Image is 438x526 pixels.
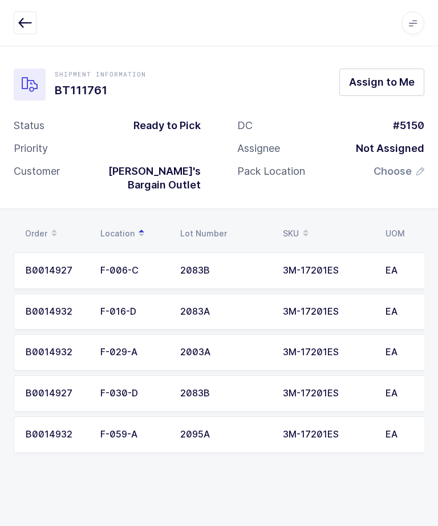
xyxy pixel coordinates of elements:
[283,307,372,317] div: 3M-17201ES
[237,119,253,132] div: DC
[386,347,417,358] div: EA
[100,307,167,317] div: F-016-D
[100,429,167,440] div: F-059-A
[386,429,417,440] div: EA
[26,388,87,399] div: B0014927
[100,388,167,399] div: F-030-D
[349,75,415,89] span: Assign to Me
[347,142,424,155] div: Not Assigned
[124,119,201,132] div: Ready to Pick
[339,69,424,96] button: Assign to Me
[374,164,424,178] button: Choose
[386,266,417,276] div: EA
[55,70,146,79] div: Shipment Information
[180,388,269,399] div: 2083B
[180,347,269,358] div: 2003A
[100,224,167,243] div: Location
[180,266,269,276] div: 2083B
[386,229,417,238] div: UOM
[386,388,417,399] div: EA
[180,429,269,440] div: 2095A
[237,164,305,178] div: Pack Location
[283,429,372,440] div: 3M-17201ES
[14,142,48,155] div: Priority
[386,307,417,317] div: EA
[14,119,44,132] div: Status
[180,229,269,238] div: Lot Number
[237,142,280,155] div: Assignee
[283,266,372,276] div: 3M-17201ES
[374,164,412,178] span: Choose
[26,307,87,317] div: B0014932
[14,164,60,192] div: Customer
[55,81,146,99] h1: BT111761
[283,347,372,358] div: 3M-17201ES
[60,164,201,192] div: [PERSON_NAME]'s Bargain Outlet
[283,388,372,399] div: 3M-17201ES
[100,347,167,358] div: F-029-A
[180,307,269,317] div: 2083A
[283,224,372,243] div: SKU
[26,266,87,276] div: B0014927
[393,119,424,131] span: #5150
[26,347,87,358] div: B0014932
[26,429,87,440] div: B0014932
[100,266,167,276] div: F-006-C
[25,224,87,243] div: Order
